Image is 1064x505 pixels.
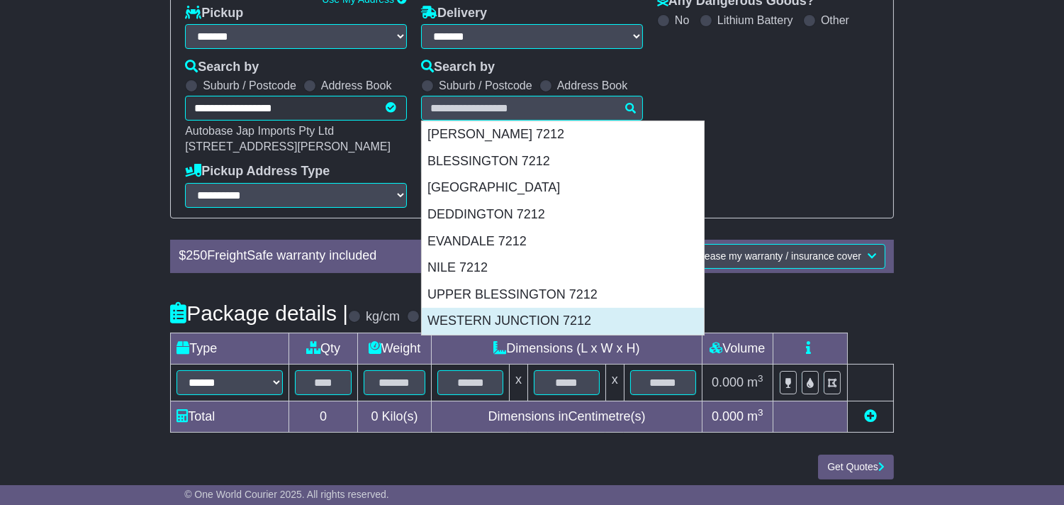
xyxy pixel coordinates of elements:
label: Pickup [185,6,243,21]
div: EVANDALE 7212 [422,228,704,255]
span: 0.000 [712,375,744,389]
label: kg/cm [366,309,400,325]
div: [PERSON_NAME] 7212 [422,121,704,148]
td: Kilo(s) [357,401,431,432]
span: 0 [371,409,379,423]
td: 0 [289,401,358,432]
label: Pickup Address Type [185,164,330,179]
label: Search by [421,60,495,75]
div: UPPER BLESSINGTON 7212 [422,282,704,309]
span: 250 [186,248,207,262]
div: $ FreightSafe warranty included [172,248,564,264]
label: No [675,13,689,27]
button: Increase my warranty / insurance cover [679,244,885,269]
td: Total [171,401,289,432]
td: x [510,364,528,401]
div: NILE 7212 [422,255,704,282]
div: BLESSINGTON 7212 [422,148,704,175]
sup: 3 [758,407,763,418]
div: WESTERN JUNCTION 7212 [422,308,704,335]
span: Increase my warranty / insurance cover [688,250,861,262]
span: © One World Courier 2025. All rights reserved. [184,489,389,500]
label: Search by [185,60,259,75]
td: Qty [289,333,358,364]
label: Delivery [421,6,487,21]
label: Lithium Battery [717,13,793,27]
button: Get Quotes [818,455,894,479]
label: Suburb / Postcode [439,79,532,92]
div: DEDDINGTON 7212 [422,201,704,228]
sup: 3 [758,373,763,384]
td: Weight [357,333,431,364]
td: Type [171,333,289,364]
a: Add new item [864,409,877,423]
label: Address Book [557,79,628,92]
td: x [605,364,624,401]
span: [STREET_ADDRESS][PERSON_NAME] [185,140,391,152]
span: m [747,409,763,423]
span: 0.000 [712,409,744,423]
td: Dimensions (L x W x H) [432,333,702,364]
label: Other [821,13,849,27]
h4: Package details | [170,301,348,325]
td: Volume [702,333,773,364]
label: Suburb / Postcode [203,79,296,92]
span: Autobase Jap Imports Pty Ltd [185,125,334,137]
span: m [747,375,763,389]
label: Address Book [321,79,392,92]
div: [GEOGRAPHIC_DATA] [422,174,704,201]
td: Dimensions in Centimetre(s) [432,401,702,432]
